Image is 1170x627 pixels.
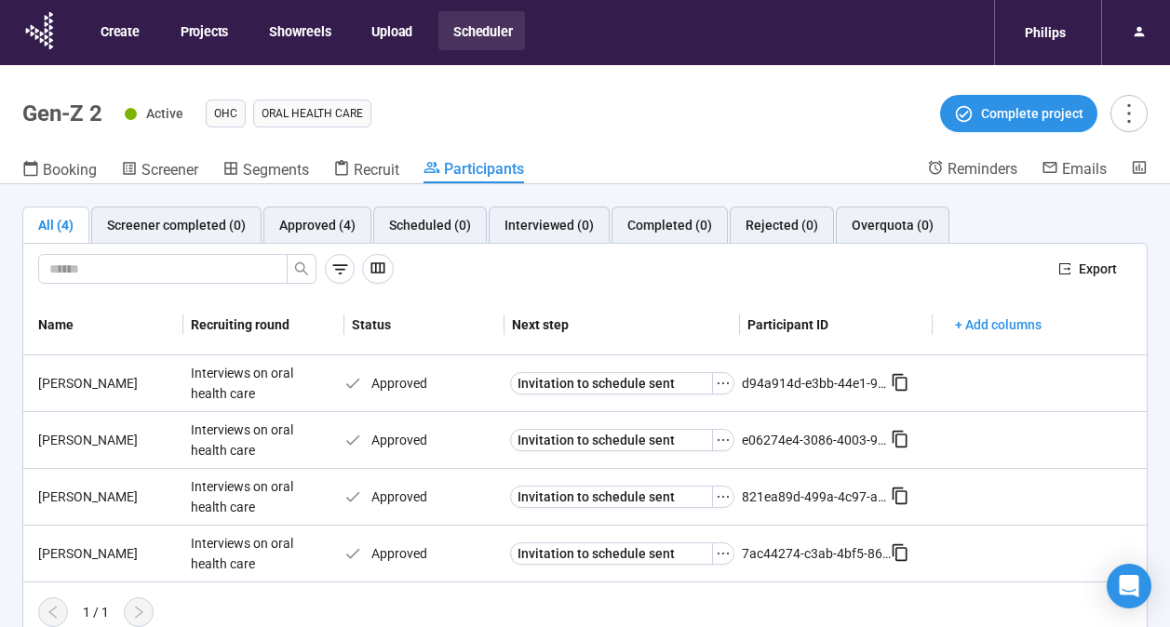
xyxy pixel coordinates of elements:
span: Recruit [354,161,399,179]
span: Complete project [981,103,1083,124]
span: ellipsis [716,489,731,504]
div: [PERSON_NAME] [31,373,183,394]
th: Status [344,295,504,355]
button: ellipsis [712,542,734,565]
th: Name [23,295,183,355]
span: ellipsis [716,376,731,391]
span: right [131,605,146,620]
span: Invitation to schedule sent [518,543,675,564]
div: 1 / 1 [83,602,109,622]
button: exportExport [1043,254,1132,284]
span: OHC [214,104,237,123]
div: [PERSON_NAME] [31,430,183,450]
a: Segments [222,159,309,183]
div: d94a914d-e3bb-44e1-9d4a-e621dcc38de0 [742,373,891,394]
th: Next step [504,295,740,355]
h1: Gen-Z 2 [22,100,102,127]
div: Rejected (0) [746,215,818,235]
button: Scheduler [438,11,525,50]
span: ellipsis [716,546,731,561]
a: Recruit [333,159,399,183]
div: Approved [343,373,504,394]
div: Overquota (0) [852,215,934,235]
div: Completed (0) [627,215,712,235]
span: Screener [141,161,198,179]
button: ellipsis [712,429,734,451]
span: Booking [43,161,97,179]
span: Invitation to schedule sent [518,373,675,394]
button: ellipsis [712,486,734,508]
a: Screener [121,159,198,183]
button: ellipsis [712,372,734,394]
span: Active [146,106,183,121]
button: more [1110,95,1148,132]
a: Booking [22,159,97,183]
span: Invitation to schedule sent [518,487,675,507]
button: right [124,597,154,627]
th: Recruiting round [183,295,343,355]
button: Invitation to schedule sent [510,372,713,394]
span: Export [1079,259,1117,279]
button: left [38,597,68,627]
span: Invitation to schedule sent [518,430,675,450]
span: Oral Health Care [262,104,363,123]
div: Interviews on oral health care [183,469,323,525]
div: Approved [343,487,504,507]
span: Segments [243,161,309,179]
button: Invitation to schedule sent [510,429,713,451]
a: Emails [1042,159,1107,181]
button: + Add columns [940,310,1056,340]
div: Approved [343,430,504,450]
a: Participants [424,159,524,183]
button: Invitation to schedule sent [510,542,713,565]
div: [PERSON_NAME] [31,543,183,564]
span: left [46,605,61,620]
div: Interviewed (0) [504,215,594,235]
div: [PERSON_NAME] [31,487,183,507]
span: Participants [444,160,524,178]
div: 7ac44274-c3ab-4bf5-86dc-1549bb0fea3e [742,543,891,564]
button: Invitation to schedule sent [510,486,713,508]
span: Reminders [948,160,1017,178]
span: search [294,261,309,276]
button: search [287,254,316,284]
th: Participant ID [740,295,933,355]
button: Complete project [940,95,1097,132]
span: ellipsis [716,433,731,447]
div: Approved [343,543,504,564]
div: All (4) [38,215,74,235]
span: Emails [1062,160,1107,178]
div: Open Intercom Messenger [1107,564,1151,608]
button: Showreels [254,11,343,50]
div: Interviews on oral health care [183,355,323,411]
span: + Add columns [955,314,1042,335]
a: Reminders [927,159,1017,181]
div: Interviews on oral health care [183,412,323,468]
div: Philips [1014,15,1077,50]
div: Approved (4) [279,215,356,235]
div: Interviews on oral health care [183,526,323,581]
div: e06274e4-3086-4003-9b07-9a4de84e9218 [742,430,891,450]
button: Create [86,11,153,50]
div: 821ea89d-499a-4c97-a956-908860316a8b [742,487,891,507]
span: more [1116,100,1141,126]
span: export [1058,262,1071,275]
div: Screener completed (0) [107,215,246,235]
button: Upload [356,11,425,50]
button: Projects [166,11,241,50]
div: Scheduled (0) [389,215,471,235]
